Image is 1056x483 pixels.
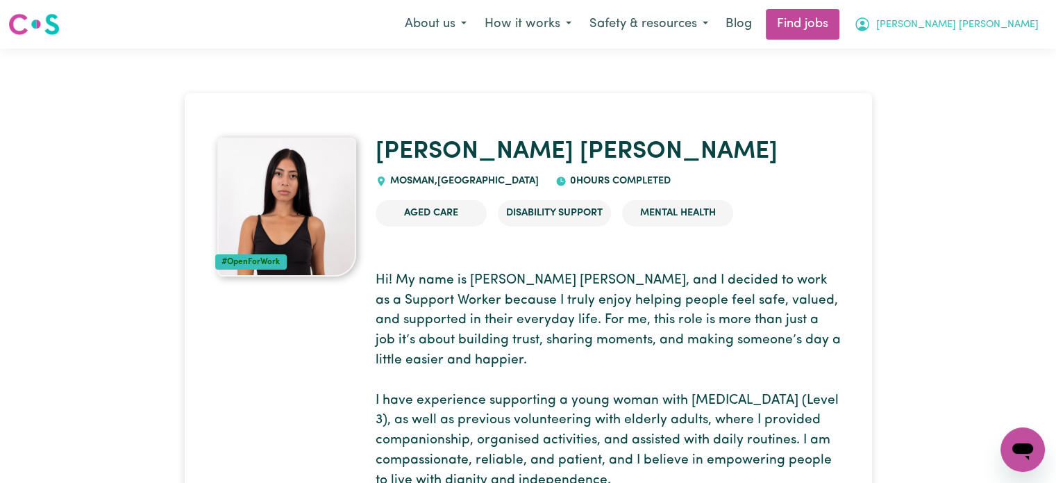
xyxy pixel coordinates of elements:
button: How it works [476,10,580,39]
a: [PERSON_NAME] [PERSON_NAME] [376,140,778,164]
iframe: Button to launch messaging window [1000,427,1045,472]
button: About us [396,10,476,39]
span: MOSMAN , [GEOGRAPHIC_DATA] [387,176,539,186]
img: Maria Alejandra [217,138,356,277]
span: [PERSON_NAME] [PERSON_NAME] [876,17,1039,33]
img: Careseekers logo [8,12,60,37]
li: Aged Care [376,200,487,227]
a: Blog [717,9,760,40]
a: Maria Alejandra's profile picture'#OpenForWork [215,138,360,277]
div: #OpenForWork [215,254,287,270]
a: Find jobs [766,9,839,40]
li: Mental Health [622,200,733,227]
a: Careseekers logo [8,8,60,40]
button: Safety & resources [580,10,717,39]
button: My Account [845,10,1048,39]
li: Disability Support [498,200,611,227]
span: 0 hours completed [567,176,671,186]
